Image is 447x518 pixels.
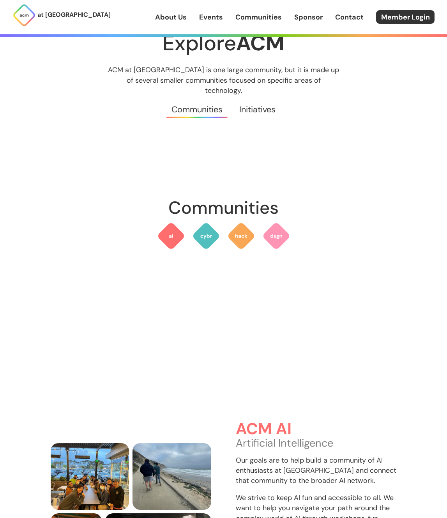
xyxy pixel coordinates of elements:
[231,96,284,124] a: Initiatives
[12,4,111,27] a: at [GEOGRAPHIC_DATA]
[37,10,111,20] p: at [GEOGRAPHIC_DATA]
[155,12,187,22] a: About Us
[37,194,411,222] h2: Communities
[192,222,220,250] img: ACM Cyber
[236,29,284,57] strong: ACM
[157,222,185,250] img: ACM AI
[37,32,411,55] h1: Explore
[163,96,231,124] a: Communities
[294,12,323,22] a: Sponsor
[133,443,211,510] img: three people, one holding a massive water jug, hiking by the sea
[12,4,36,27] img: ACM Logo
[227,222,255,250] img: ACM Hack
[199,12,223,22] a: Events
[235,12,282,22] a: Communities
[376,10,435,24] a: Member Login
[101,65,346,95] p: ACM at [GEOGRAPHIC_DATA] is one large community, but it is made up of several smaller communities...
[335,12,364,22] a: Contact
[262,222,290,250] img: ACM Design
[51,443,129,510] img: members sitting at a table smiling
[236,420,397,438] h3: ACM AI
[236,455,397,486] p: Our goals are to help build a community of AI enthusiasts at [GEOGRAPHIC_DATA] and connect that c...
[236,438,397,448] p: Artificial Intelligence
